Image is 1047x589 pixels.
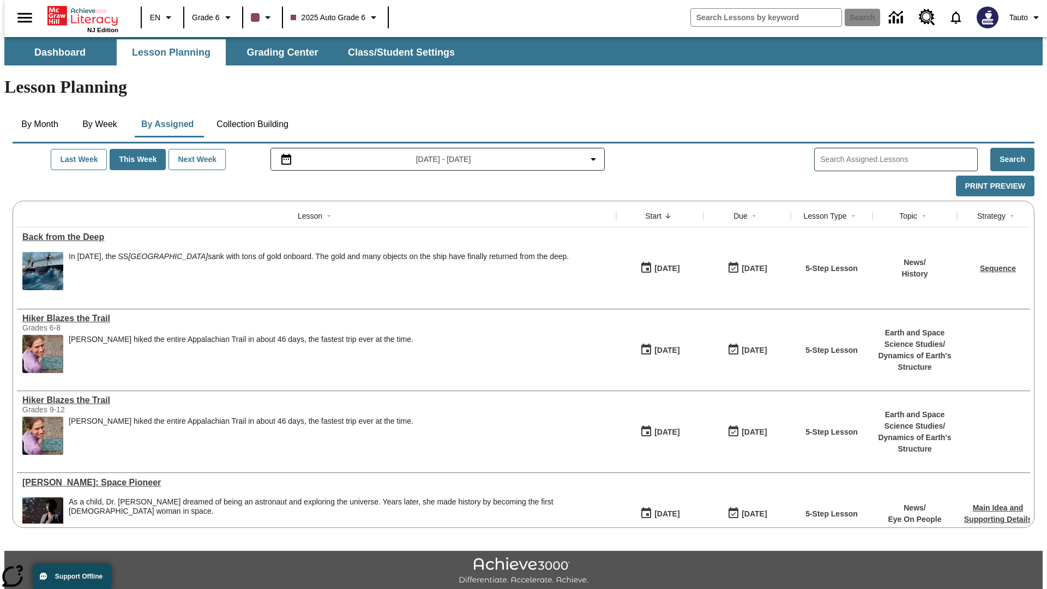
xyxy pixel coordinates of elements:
div: Jennifer Pharr Davis hiked the entire Appalachian Trail in about 46 days, the fastest trip ever a... [69,335,413,373]
a: Home [47,5,118,27]
button: Grade: Grade 6, Select a grade [188,8,239,27]
button: Profile/Settings [1005,8,1047,27]
div: SubNavbar [4,37,1043,65]
button: Print Preview [956,176,1034,197]
span: [DATE] - [DATE] [416,154,471,165]
button: Select a new avatar [970,3,1005,32]
p: Dynamics of Earth's Structure [878,432,952,455]
a: Data Center [882,3,912,33]
div: Topic [899,211,917,221]
p: 5-Step Lesson [805,345,858,356]
a: Resource Center, Will open in new tab [912,3,942,32]
div: As a child, Dr. [PERSON_NAME] dreamed of being an astronaut and exploring the universe. Years lat... [69,497,611,516]
div: [DATE] [654,507,679,521]
a: Back from the Deep, Lessons [22,232,611,242]
svg: Collapse Date Range Filter [587,153,600,166]
div: Grades 6-8 [22,323,186,332]
div: Grades 9-12 [22,405,186,414]
button: Sort [847,209,860,223]
button: Search [990,148,1034,171]
p: Earth and Space Science Studies / [878,409,952,432]
button: Select the date range menu item [275,153,600,166]
div: Hiker Blazes the Trail [22,395,611,405]
img: Achieve3000 Differentiate Accelerate Achieve [459,557,588,585]
p: 5-Step Lesson [805,263,858,274]
div: [DATE] [654,262,679,275]
div: As a child, Dr. Mae Jemison dreamed of being an astronaut and exploring the universe. Years later... [69,497,611,536]
button: Sort [917,209,930,223]
img: A woman smiling up at the camera. Next to her there is a metal plaque that says Appalachian Trail. [22,417,63,455]
p: 5-Step Lesson [805,508,858,520]
button: 10/09/25: First time the lesson was available [636,340,683,360]
div: [DATE] [742,344,767,357]
p: History [901,268,928,280]
button: 10/09/25: First time the lesson was available [636,258,683,279]
div: Back from the Deep [22,232,611,242]
span: Support Offline [55,573,103,580]
span: 2025 Auto Grade 6 [291,12,366,23]
div: Due [733,211,748,221]
button: Sort [1006,209,1019,223]
img: A ship sails through high waves during a storm. [22,252,63,290]
div: Start [645,211,661,221]
span: EN [150,12,160,23]
button: 10/09/25: First time the lesson was available [636,503,683,524]
input: search field [691,9,841,26]
input: Search Assigned Lessons [820,152,977,167]
button: By Week [73,111,127,137]
button: Class: 2025 Auto Grade 6, Select your class [286,8,385,27]
p: In [DATE], the SS sank with tons of gold onboard. The gold and many objects on the ship have fina... [69,252,569,261]
span: In 1857, the SS Central America sank with tons of gold onboard. The gold and many objects on the ... [69,252,569,290]
button: By Assigned [133,111,202,137]
button: 10/09/25: Last day the lesson can be accessed [724,258,771,279]
a: Hiker Blazes the Trail, Lessons [22,395,611,405]
h1: Lesson Planning [4,77,1043,97]
button: Support Offline [33,564,111,589]
p: 5-Step Lesson [805,426,858,438]
button: Lesson Planning [117,39,226,65]
span: Class/Student Settings [348,46,455,59]
div: Strategy [977,211,1006,221]
span: Grade 6 [192,12,220,23]
em: [GEOGRAPHIC_DATA] [128,252,208,261]
button: Class/Student Settings [339,39,464,65]
p: Dynamics of Earth's Structure [878,350,952,373]
span: Dashboard [34,46,86,59]
a: Main Idea and Supporting Details [964,503,1032,524]
span: Grading Center [246,46,318,59]
img: A woman smiling up at the camera. Next to her there is a metal plaque that says Appalachian Trail. [22,335,63,373]
img: Former NASA astronaut Dr. Mae Jemison posed for a photograph in Houston, Texas. An image of space... [22,497,63,536]
button: Grading Center [228,39,337,65]
button: Dashboard [5,39,115,65]
div: SubNavbar [4,39,465,65]
button: 10/09/25: Last day the lesson can be accessed [724,422,771,442]
div: Hiker Blazes the Trail [22,314,611,323]
button: Sort [748,209,761,223]
button: Sort [322,209,335,223]
button: Collection Building [208,111,297,137]
button: 10/09/25: Last day the lesson can be accessed [724,340,771,360]
a: Sequence [980,264,1016,273]
div: [DATE] [742,507,767,521]
button: Sort [661,209,675,223]
p: News / [901,257,928,268]
div: [DATE] [742,425,767,439]
a: Notifications [942,3,970,32]
p: News / [888,502,941,514]
button: 10/09/25: First time the lesson was available [636,422,683,442]
p: Eye On People [888,514,941,525]
a: Hiker Blazes the Trail, Lessons [22,314,611,323]
button: Next Week [169,149,226,170]
div: Home [47,4,118,33]
button: This Week [110,149,166,170]
div: [PERSON_NAME] hiked the entire Appalachian Trail in about 46 days, the fastest trip ever at the t... [69,417,413,426]
div: Mae Jemison: Space Pioneer [22,478,611,488]
button: 10/09/25: Last day the lesson can be accessed [724,503,771,524]
button: By Month [13,111,67,137]
div: Jennifer Pharr Davis hiked the entire Appalachian Trail in about 46 days, the fastest trip ever a... [69,417,413,455]
div: [PERSON_NAME] hiked the entire Appalachian Trail in about 46 days, the fastest trip ever at the t... [69,335,413,344]
a: Mae Jemison: Space Pioneer, Lessons [22,478,611,488]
